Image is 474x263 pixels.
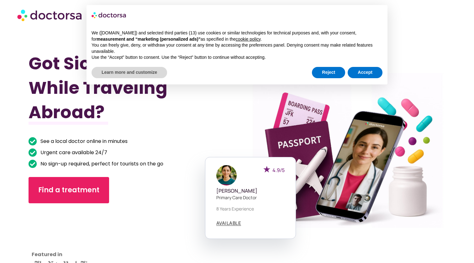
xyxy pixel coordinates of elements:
[92,67,167,78] button: Learn more and customize
[38,185,99,195] span: Find a treatment
[32,251,62,258] strong: Featured in
[216,221,241,226] a: AVAILABLE
[216,205,285,212] p: 8 years experience
[236,37,261,42] a: cookie policy
[29,177,109,203] a: Find a treatment
[39,137,128,146] span: See a local doctor online in minutes
[92,42,382,54] p: You can freely give, deny, or withdraw your consent at any time by accessing the preferences pane...
[92,10,127,20] img: logo
[216,194,285,201] p: Primary care doctor
[348,67,382,78] button: Accept
[92,30,382,42] p: We ([DOMAIN_NAME]) and selected third parties (13) use cookies or similar technologies for techni...
[92,54,382,61] p: Use the “Accept” button to consent. Use the “Reject” button to continue without accepting.
[29,51,206,124] h1: Got Sick While Traveling Abroad?
[97,37,200,42] strong: measurement and “marketing (personalized ads)”
[32,213,88,260] iframe: Customer reviews powered by Trustpilot
[39,148,107,157] span: Urgent care available 24/7
[39,159,163,168] span: No sign-up required, perfect for tourists on the go
[216,188,285,194] h5: [PERSON_NAME]
[312,67,345,78] button: Reject
[272,167,285,174] span: 4.9/5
